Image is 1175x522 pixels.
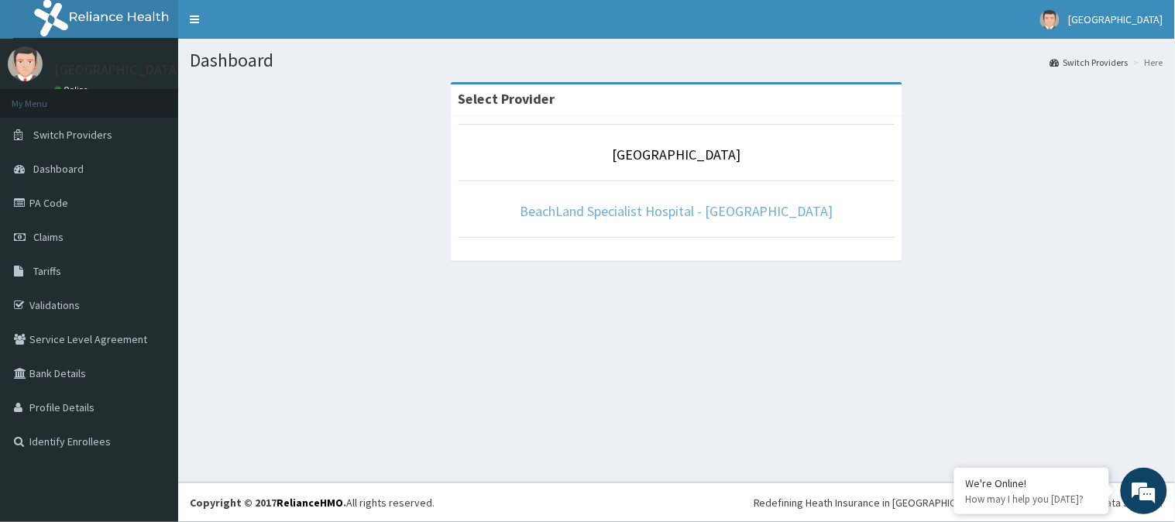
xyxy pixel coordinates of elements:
strong: Select Provider [459,90,555,108]
p: How may I help you today? [966,493,1098,506]
a: RelianceHMO [277,496,343,510]
div: Redefining Heath Insurance in [GEOGRAPHIC_DATA] using Telemedicine and Data Science! [754,495,1163,510]
li: Here [1130,56,1163,69]
span: Dashboard [33,162,84,176]
img: User Image [1040,10,1060,29]
a: Switch Providers [1050,56,1129,69]
strong: Copyright © 2017 . [190,496,346,510]
span: Switch Providers [33,128,112,142]
h1: Dashboard [190,50,1163,70]
a: Online [54,84,91,95]
div: We're Online! [966,476,1098,490]
p: [GEOGRAPHIC_DATA] [54,63,182,77]
span: Claims [33,230,64,244]
footer: All rights reserved. [178,483,1175,522]
a: [GEOGRAPHIC_DATA] [613,146,741,163]
span: Tariffs [33,264,61,278]
span: [GEOGRAPHIC_DATA] [1069,12,1163,26]
a: BeachLand Specialist Hospital - [GEOGRAPHIC_DATA] [520,202,833,220]
img: User Image [8,46,43,81]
